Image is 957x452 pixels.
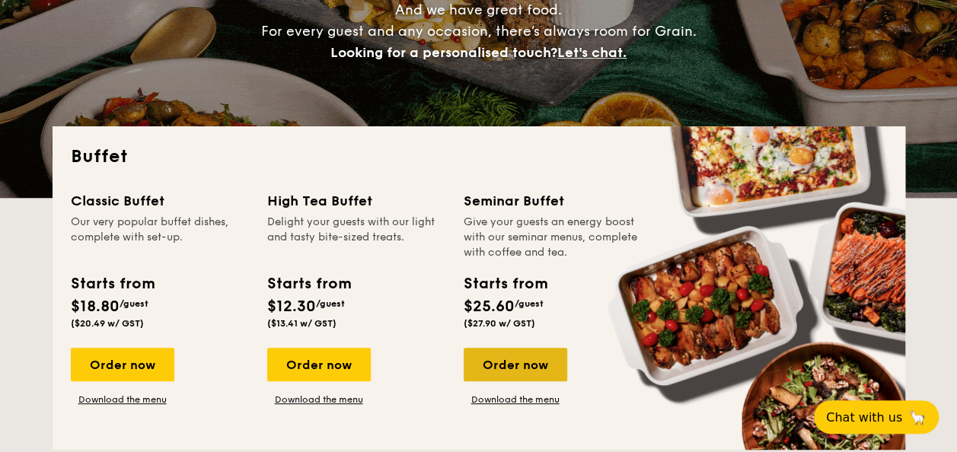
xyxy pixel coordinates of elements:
div: Order now [71,348,174,381]
span: ($20.49 w/ GST) [71,318,144,329]
div: Starts from [267,272,350,295]
span: $12.30 [267,298,316,316]
span: Let's chat. [557,44,627,61]
div: Starts from [464,272,547,295]
div: Our very popular buffet dishes, complete with set-up. [71,215,249,260]
div: High Tea Buffet [267,190,445,212]
div: Order now [267,348,371,381]
span: /guest [316,298,345,309]
div: Seminar Buffet [464,190,642,212]
span: /guest [515,298,544,309]
div: Starts from [71,272,154,295]
span: 🦙 [908,409,927,426]
span: Chat with us [826,410,902,425]
div: Classic Buffet [71,190,249,212]
a: Download the menu [267,393,371,406]
span: ($13.41 w/ GST) [267,318,337,329]
span: $18.80 [71,298,120,316]
div: Delight your guests with our light and tasty bite-sized treats. [267,215,445,260]
span: Looking for a personalised touch? [330,44,557,61]
a: Download the menu [71,393,174,406]
button: Chat with us🦙 [814,400,939,434]
span: And we have great food. For every guest and any occasion, there’s always room for Grain. [261,2,697,61]
div: Order now [464,348,567,381]
h2: Buffet [71,145,887,169]
span: /guest [120,298,148,309]
span: $25.60 [464,298,515,316]
div: Give your guests an energy boost with our seminar menus, complete with coffee and tea. [464,215,642,260]
a: Download the menu [464,393,567,406]
span: ($27.90 w/ GST) [464,318,535,329]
